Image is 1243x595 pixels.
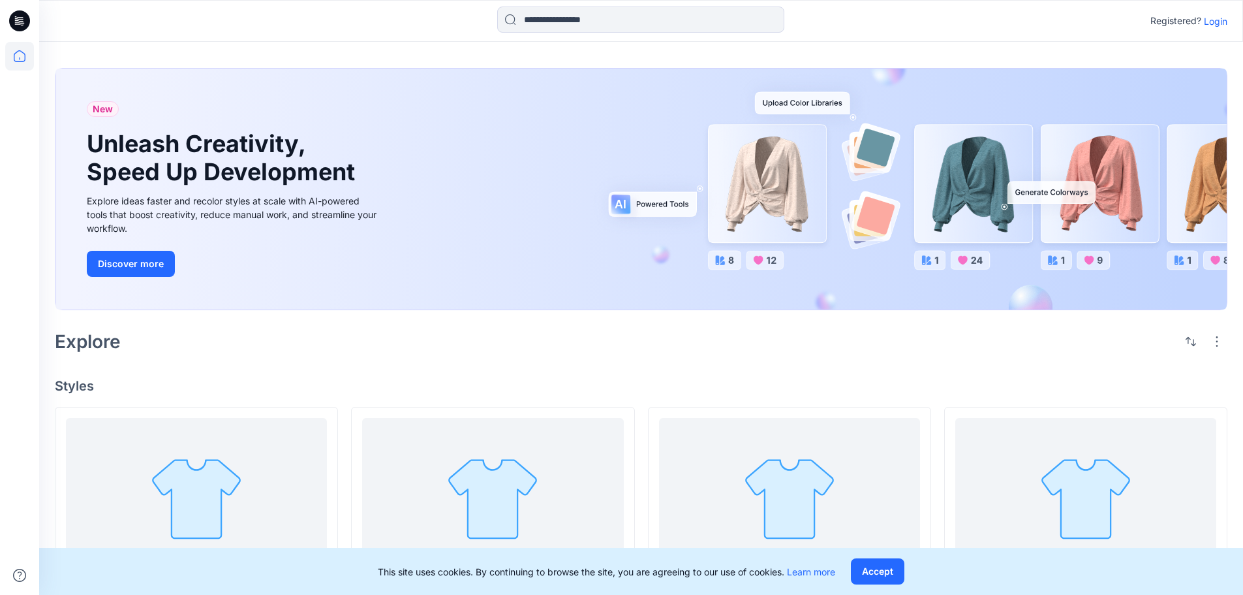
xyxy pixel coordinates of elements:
[1150,13,1201,29] p: Registered?
[87,130,361,186] h1: Unleash Creativity, Speed Up Development
[87,251,380,277] a: Discover more
[378,565,835,579] p: This site uses cookies. By continuing to browse the site, you are agreeing to our use of cookies.
[1204,14,1227,28] p: Login
[787,566,835,577] a: Learn more
[87,251,175,277] button: Discover more
[66,418,327,579] a: PWT7-(SZ-1X)-14-09-2025-AH lock
[55,331,121,352] h2: Explore
[87,194,380,235] div: Explore ideas faster and recolor styles at scale with AI-powered tools that boost creativity, red...
[93,101,113,117] span: New
[659,418,920,579] a: PWT15_CO CREATION _GATHER YOKE BLOUSE
[55,378,1227,394] h4: Styles
[362,418,623,579] a: PWT13 (15-09-25)
[851,558,904,585] button: Accept
[955,418,1216,579] a: S3WT3_CO CREATION_LS BUTTON UP SHIRT W-GATHERED SLEEVE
